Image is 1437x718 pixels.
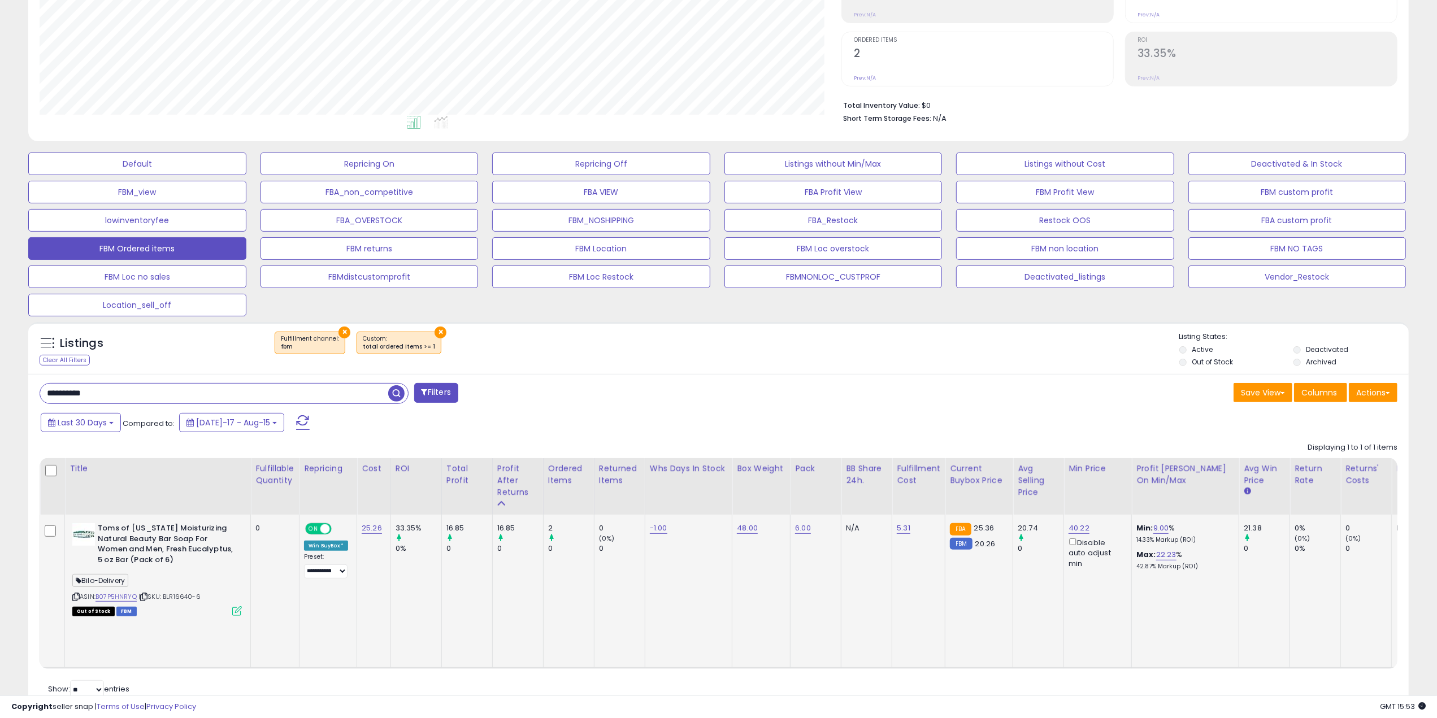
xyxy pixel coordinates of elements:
[956,237,1174,260] button: FBM non location
[791,458,841,515] th: CSV column name: cust_attr_2_pack
[1295,463,1336,486] div: Return Rate
[70,463,246,475] div: Title
[1306,357,1337,367] label: Archived
[737,463,785,475] div: Box weight
[950,523,971,536] small: FBA
[737,523,758,534] a: 48.00
[1136,523,1230,544] div: %
[846,463,887,486] div: BB Share 24h.
[1156,549,1176,560] a: 22.23
[1294,383,1347,402] button: Columns
[975,538,996,549] span: 20.26
[261,266,479,288] button: FBMdistcustomprofit
[1179,332,1409,342] p: Listing States:
[60,336,103,351] h5: Listings
[1306,345,1349,354] label: Deactivated
[11,702,196,712] div: seller snap | |
[304,463,352,475] div: Repricing
[599,463,640,486] div: Returned Items
[1136,549,1156,560] b: Max:
[956,209,1174,232] button: Restock OOS
[414,383,458,403] button: Filters
[446,543,492,554] div: 0
[548,463,589,486] div: Ordered Items
[1244,486,1251,497] small: Avg Win Price.
[1188,181,1406,203] button: FBM custom profit
[854,11,876,18] small: Prev: N/A
[28,237,246,260] button: FBM Ordered items
[1380,701,1426,712] span: 2025-09-15 15:53 GMT
[956,181,1174,203] button: FBM Profit View
[123,418,175,429] span: Compared to:
[1244,523,1290,533] div: 21.38
[255,463,294,486] div: Fulfillable Quantity
[795,523,811,534] a: 6.00
[281,343,339,351] div: fbm
[1138,37,1397,43] span: ROI
[72,523,95,546] img: 41jBAmkjJaL._SL40_.jpg
[956,153,1174,175] button: Listings without Cost
[28,153,246,175] button: Default
[897,523,910,534] a: 5.31
[974,523,995,533] span: 25.36
[724,209,943,232] button: FBA_Restock
[396,463,437,475] div: ROI
[396,523,441,533] div: 33.35%
[1188,266,1406,288] button: Vendor_Restock
[1138,75,1160,81] small: Prev: N/A
[304,553,348,578] div: Preset:
[363,343,435,351] div: total ordered items >= 1
[492,266,710,288] button: FBM Loc Restock
[1192,345,1213,354] label: Active
[497,463,539,498] div: Profit After Returns
[1295,543,1340,554] div: 0%
[492,209,710,232] button: FBM_NOSHIPPING
[1136,550,1230,571] div: %
[28,209,246,232] button: lowinventoryfee
[650,523,667,534] a: -1.00
[1069,523,1089,534] a: 40.22
[1295,523,1340,533] div: 0%
[492,237,710,260] button: FBM Location
[950,538,972,550] small: FBM
[732,458,791,515] th: CSV column name: cust_attr_5_box weight
[1188,237,1406,260] button: FBM NO TAGS
[1138,11,1160,18] small: Prev: N/A
[1349,383,1397,402] button: Actions
[724,153,943,175] button: Listings without Min/Max
[338,327,350,338] button: ×
[28,294,246,316] button: Location_sell_off
[1345,534,1361,543] small: (0%)
[1188,209,1406,232] button: FBA custom profit
[28,266,246,288] button: FBM Loc no sales
[497,543,543,554] div: 0
[146,701,196,712] a: Privacy Policy
[599,534,615,543] small: (0%)
[363,334,435,351] span: Custom:
[724,237,943,260] button: FBM Loc overstock
[950,463,1008,486] div: Current Buybox Price
[1136,536,1230,544] p: 14.33% Markup (ROI)
[179,413,284,432] button: [DATE]-17 - Aug-15
[854,37,1113,43] span: Ordered Items
[846,523,883,533] div: N/A
[843,98,1389,111] li: $0
[1132,458,1239,515] th: The percentage added to the cost of goods (COGS) that forms the calculator for Min & Max prices.
[98,523,235,568] b: Toms of [US_STATE] Moisturizing Natural Beauty Bar Soap For Women and Men, Fresh Eucalyptus, 5 oz...
[1138,47,1397,62] h2: 33.35%
[645,458,732,515] th: CSV column name: cust_attr_1_whs days in stock
[281,334,339,351] span: Fulfillment channel :
[304,541,348,551] div: Win BuyBox *
[97,701,145,712] a: Terms of Use
[28,181,246,203] button: FBM_view
[40,355,90,365] div: Clear All Filters
[1345,463,1387,486] div: Returns' Costs
[1295,534,1310,543] small: (0%)
[492,153,710,175] button: Repricing Off
[58,417,107,428] span: Last 30 Days
[255,523,290,533] div: 0
[362,523,382,534] a: 25.26
[138,592,201,601] span: | SKU: BLR16640-6
[1018,523,1063,533] div: 20.74
[1188,153,1406,175] button: Deactivated & In Stock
